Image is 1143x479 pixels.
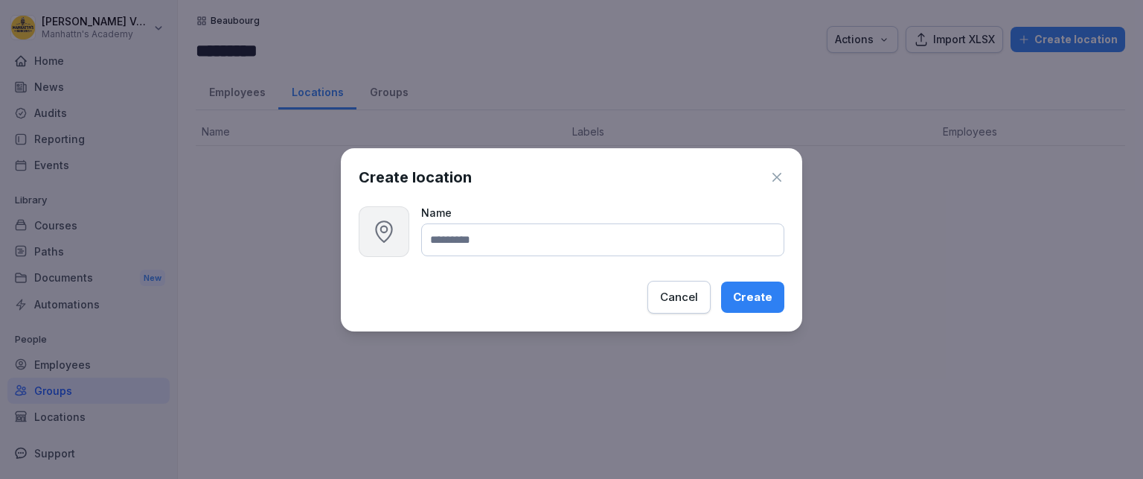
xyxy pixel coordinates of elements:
div: Cancel [660,289,698,305]
div: Create [733,289,772,305]
span: Name [421,206,452,219]
button: Create [721,282,784,313]
button: Cancel [647,281,711,314]
h1: Create location [359,166,472,188]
